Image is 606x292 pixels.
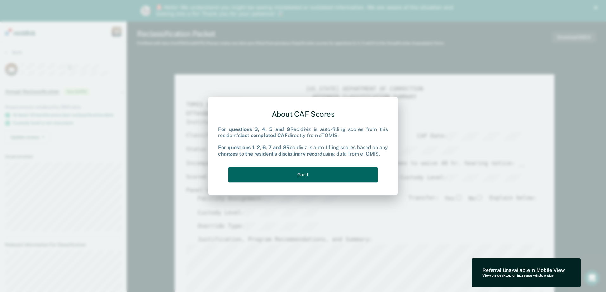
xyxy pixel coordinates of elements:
button: Got it [228,167,378,182]
b: changes to the resident's disciplinary record [218,151,323,157]
div: Recidiviz is auto-filling scores from this resident's directly from eTOMIS. Recidiviz is auto-fil... [218,126,388,157]
div: About CAF Scores [218,104,388,124]
div: 🚨 Hello! We understand you might be seeing mislabeled or outdated information. We are aware of th... [156,4,455,17]
div: Close [594,6,600,10]
b: For questions 1, 2, 6, 7 and 8 [218,145,286,151]
b: For questions 3, 4, 5 and 9 [218,126,290,132]
img: Profile image for Kim [141,6,151,16]
b: last completed CAF [240,132,287,138]
div: Referral Unavailable in Mobile View [482,267,565,273]
div: View on desktop or increase window size [482,274,565,278]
